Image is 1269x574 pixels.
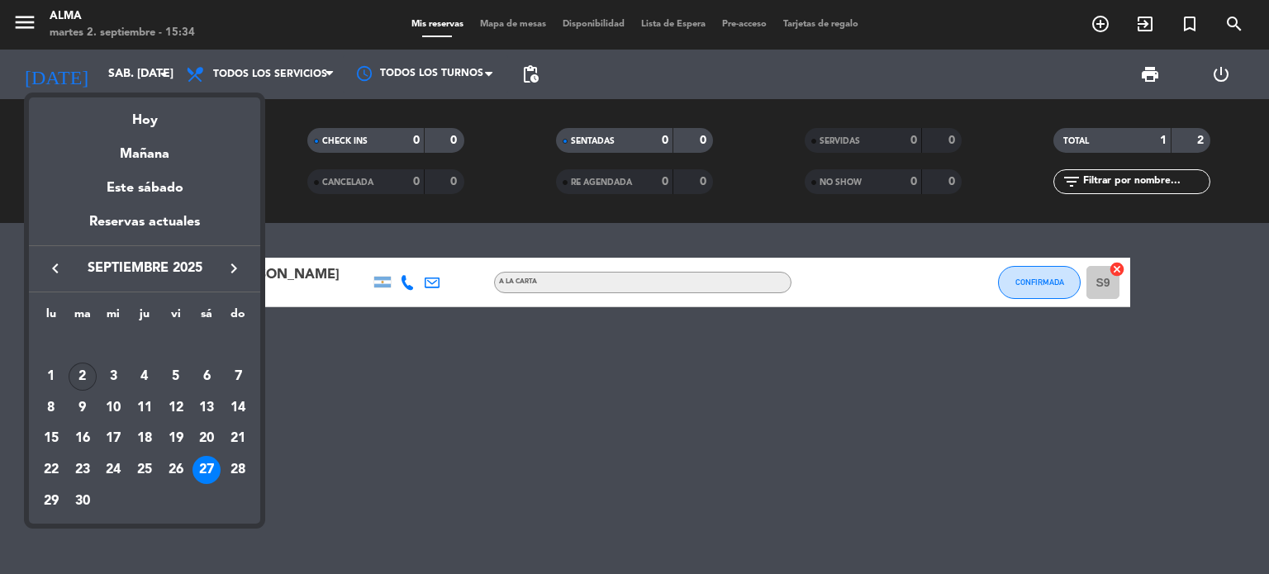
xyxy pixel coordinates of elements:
div: 21 [224,425,252,453]
div: 10 [99,394,127,422]
td: 23 de septiembre de 2025 [67,454,98,486]
td: 15 de septiembre de 2025 [36,423,67,454]
td: 10 de septiembre de 2025 [97,392,129,424]
td: 3 de septiembre de 2025 [97,361,129,392]
td: 6 de septiembre de 2025 [192,361,223,392]
span: septiembre 2025 [70,258,219,279]
div: 13 [192,394,221,422]
div: 5 [162,363,190,391]
th: martes [67,305,98,330]
div: 22 [37,456,65,484]
div: 9 [69,394,97,422]
th: jueves [129,305,160,330]
div: 29 [37,487,65,515]
div: Este sábado [29,165,260,211]
td: 12 de septiembre de 2025 [160,392,192,424]
div: 24 [99,456,127,484]
td: 14 de septiembre de 2025 [222,392,254,424]
td: 30 de septiembre de 2025 [67,486,98,517]
td: 29 de septiembre de 2025 [36,486,67,517]
td: 24 de septiembre de 2025 [97,454,129,486]
td: SEP. [36,330,254,361]
th: domingo [222,305,254,330]
div: 18 [131,425,159,453]
button: keyboard_arrow_right [219,258,249,279]
div: 3 [99,363,127,391]
td: 1 de septiembre de 2025 [36,361,67,392]
div: 6 [192,363,221,391]
td: 20 de septiembre de 2025 [192,423,223,454]
th: sábado [192,305,223,330]
div: Mañana [29,131,260,165]
div: 17 [99,425,127,453]
i: keyboard_arrow_left [45,259,65,278]
td: 9 de septiembre de 2025 [67,392,98,424]
div: 30 [69,487,97,515]
div: 16 [69,425,97,453]
td: 16 de septiembre de 2025 [67,423,98,454]
th: lunes [36,305,67,330]
div: 27 [192,456,221,484]
td: 28 de septiembre de 2025 [222,454,254,486]
div: 2 [69,363,97,391]
i: keyboard_arrow_right [224,259,244,278]
th: viernes [160,305,192,330]
td: 7 de septiembre de 2025 [222,361,254,392]
div: 20 [192,425,221,453]
td: 2 de septiembre de 2025 [67,361,98,392]
td: 18 de septiembre de 2025 [129,423,160,454]
td: 25 de septiembre de 2025 [129,454,160,486]
div: 11 [131,394,159,422]
div: 4 [131,363,159,391]
td: 21 de septiembre de 2025 [222,423,254,454]
div: Reservas actuales [29,211,260,245]
td: 4 de septiembre de 2025 [129,361,160,392]
div: 15 [37,425,65,453]
button: keyboard_arrow_left [40,258,70,279]
div: 14 [224,394,252,422]
td: 13 de septiembre de 2025 [192,392,223,424]
div: 8 [37,394,65,422]
div: 12 [162,394,190,422]
div: 25 [131,456,159,484]
td: 22 de septiembre de 2025 [36,454,67,486]
div: 7 [224,363,252,391]
td: 27 de septiembre de 2025 [192,454,223,486]
div: Hoy [29,97,260,131]
td: 5 de septiembre de 2025 [160,361,192,392]
div: 23 [69,456,97,484]
td: 8 de septiembre de 2025 [36,392,67,424]
div: 1 [37,363,65,391]
td: 19 de septiembre de 2025 [160,423,192,454]
td: 11 de septiembre de 2025 [129,392,160,424]
td: 26 de septiembre de 2025 [160,454,192,486]
div: 28 [224,456,252,484]
div: 19 [162,425,190,453]
th: miércoles [97,305,129,330]
div: 26 [162,456,190,484]
td: 17 de septiembre de 2025 [97,423,129,454]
